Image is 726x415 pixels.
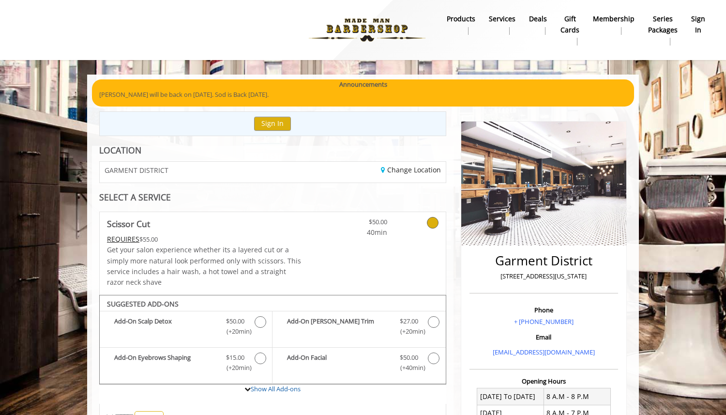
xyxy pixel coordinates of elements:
a: Show All Add-ons [251,384,301,393]
b: products [447,14,475,24]
b: Add-On Scalp Detox [114,316,216,337]
label: Add-On Scalp Detox [105,316,267,339]
a: ServicesServices [482,12,522,37]
label: Add-On Eyebrows Shaping [105,353,267,375]
b: Deals [529,14,547,24]
span: 40min [330,227,387,238]
img: Made Man Barbershop logo [301,3,434,57]
p: [STREET_ADDRESS][US_STATE] [472,271,616,281]
td: [DATE] To [DATE] [477,388,544,405]
a: MembershipMembership [586,12,641,37]
a: + [PHONE_NUMBER] [514,317,574,326]
div: Scissor Cut Add-onS [99,295,446,385]
b: Services [489,14,515,24]
span: (+20min ) [221,363,250,373]
a: sign insign in [684,12,712,37]
a: Change Location [381,165,441,174]
b: Add-On [PERSON_NAME] Trim [287,316,390,337]
span: (+40min ) [394,363,423,373]
td: 8 A.M - 8 P.M [544,388,610,405]
b: Add-On Eyebrows Shaping [114,353,216,373]
p: [PERSON_NAME] will be back on [DATE]. Sod is Back [DATE]. [99,90,627,100]
h2: Garment District [472,254,616,268]
b: Add-On Facial [287,353,390,373]
p: Get your salon experience whether its a layered cut or a simply more natural look performed only ... [107,245,302,288]
span: (+20min ) [394,326,423,337]
span: $27.00 [400,316,418,326]
a: DealsDeals [522,12,554,37]
b: Announcements [339,79,387,90]
span: GARMENT DISTRICT [105,167,168,174]
b: sign in [691,14,705,35]
span: $50.00 [226,316,244,326]
div: $55.00 [107,234,302,245]
b: Membership [593,14,635,24]
div: SELECT A SERVICE [99,193,446,202]
a: $50.00 [330,212,387,238]
span: $15.00 [226,353,244,363]
b: SUGGESTED ADD-ONS [107,299,179,308]
h3: Opening Hours [469,378,618,384]
a: Series packagesSeries packages [641,12,684,48]
b: Series packages [648,14,678,35]
a: Productsproducts [440,12,482,37]
label: Add-On Facial [277,353,440,375]
a: Gift cardsgift cards [554,12,586,48]
label: Add-On Beard Trim [277,316,440,339]
h3: Email [472,334,616,340]
h3: Phone [472,307,616,313]
a: [EMAIL_ADDRESS][DOMAIN_NAME] [493,348,595,356]
b: Scissor Cut [107,217,150,231]
span: $50.00 [400,353,418,363]
span: This service needs some Advance to be paid before we block your appointment [107,234,139,244]
button: Sign In [254,117,291,131]
span: (+20min ) [221,326,250,337]
b: gift cards [560,14,579,35]
b: LOCATION [99,144,141,156]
